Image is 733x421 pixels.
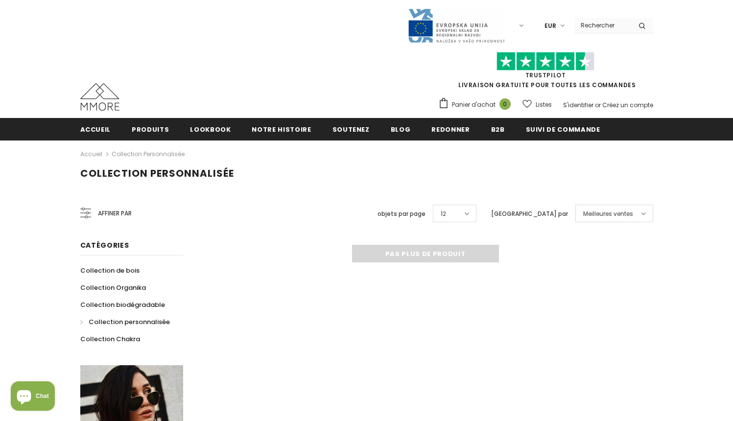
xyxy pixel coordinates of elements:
span: LIVRAISON GRATUITE POUR TOUTES LES COMMANDES [438,56,653,89]
span: Panier d'achat [452,100,496,110]
span: Meilleures ventes [583,209,633,219]
span: 0 [499,98,511,110]
span: Listes [536,100,552,110]
span: Collection Organika [80,283,146,292]
a: Panier d'achat 0 [438,97,516,112]
a: Produits [132,118,169,140]
span: soutenez [332,125,370,134]
a: S'identifier [563,101,593,109]
a: Listes [522,96,552,113]
span: Collection de bois [80,266,140,275]
span: EUR [544,21,556,31]
span: Collection biodégradable [80,300,165,309]
a: Blog [391,118,411,140]
a: Collection de bois [80,262,140,279]
span: Catégories [80,240,129,250]
a: Javni Razpis [407,21,505,29]
span: Collection personnalisée [80,166,234,180]
span: Redonner [431,125,470,134]
a: Collection Organika [80,279,146,296]
img: Cas MMORE [80,83,119,111]
a: TrustPilot [525,71,566,79]
label: [GEOGRAPHIC_DATA] par [491,209,568,219]
a: soutenez [332,118,370,140]
a: Collection personnalisée [80,313,170,330]
a: Accueil [80,118,111,140]
span: Produits [132,125,169,134]
a: B2B [491,118,505,140]
span: Suivi de commande [526,125,600,134]
span: Collection personnalisée [89,317,170,327]
span: Lookbook [190,125,231,134]
img: Javni Razpis [407,8,505,44]
span: Affiner par [98,208,132,219]
span: Accueil [80,125,111,134]
input: Search Site [575,18,631,32]
a: Lookbook [190,118,231,140]
span: Collection Chakra [80,334,140,344]
a: Collection biodégradable [80,296,165,313]
span: B2B [491,125,505,134]
inbox-online-store-chat: Shopify online store chat [8,381,58,413]
span: 12 [441,209,446,219]
span: Notre histoire [252,125,311,134]
label: objets par page [378,209,426,219]
span: or [595,101,601,109]
a: Suivi de commande [526,118,600,140]
span: Blog [391,125,411,134]
a: Notre histoire [252,118,311,140]
img: Faites confiance aux étoiles pilotes [497,52,594,71]
a: Collection personnalisée [112,150,185,158]
a: Accueil [80,148,102,160]
a: Redonner [431,118,470,140]
a: Créez un compte [602,101,653,109]
a: Collection Chakra [80,330,140,348]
